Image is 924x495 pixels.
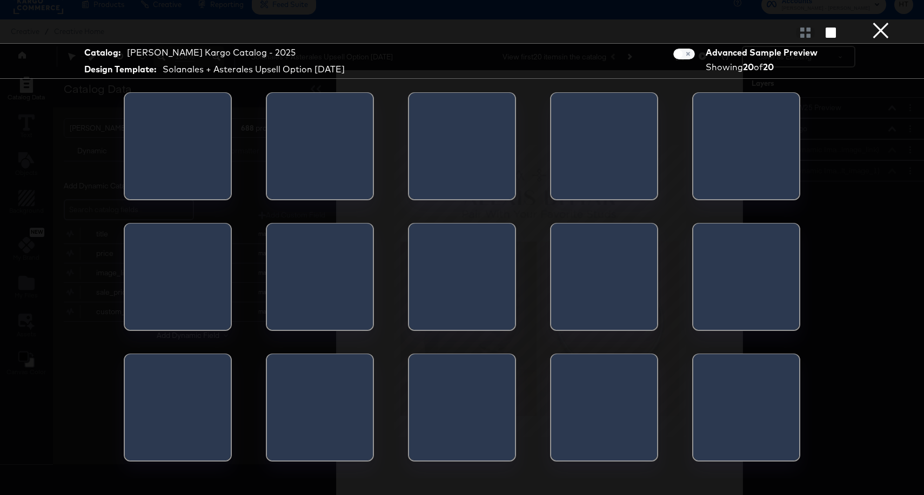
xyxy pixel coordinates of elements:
[163,63,345,76] div: Solanales + Asterales Upsell Option [DATE]
[127,46,296,59] div: [PERSON_NAME] Kargo Catalog - 2025
[706,61,821,73] div: Showing of
[84,63,156,76] strong: Design Template:
[763,62,774,72] strong: 20
[706,46,821,59] div: Advanced Sample Preview
[743,62,754,72] strong: 20
[84,46,120,59] strong: Catalog:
